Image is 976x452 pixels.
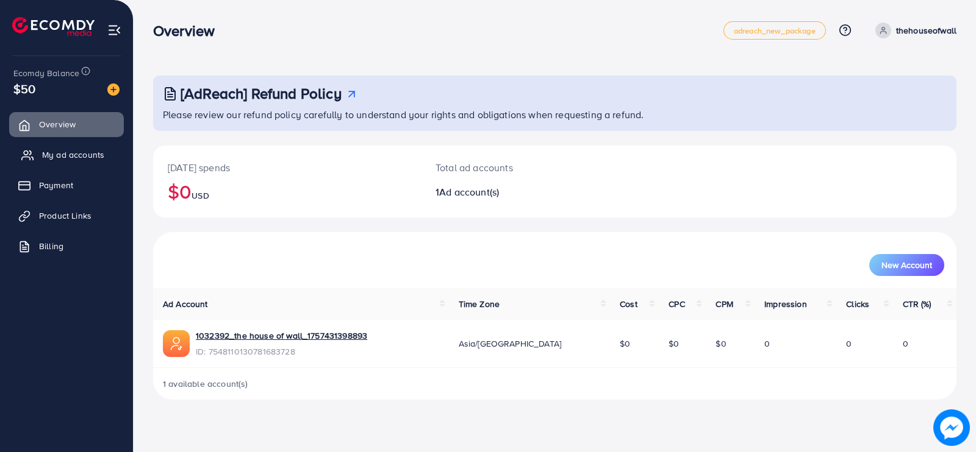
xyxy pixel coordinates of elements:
[181,85,342,102] h3: [AdReach] Refund Policy
[39,210,91,222] span: Product Links
[723,21,826,40] a: adreach_new_package
[9,234,124,258] a: Billing
[903,298,931,310] span: CTR (%)
[39,179,73,191] span: Payment
[9,143,124,167] a: My ad accounts
[192,189,209,202] span: USD
[870,23,956,38] a: thehouseofwall
[869,254,944,276] button: New Account
[9,173,124,197] a: Payment
[903,337,908,350] span: 0
[196,330,367,342] a: 1032392_the house of wall_1757431398893
[933,409,970,446] img: image
[881,261,932,269] span: New Account
[620,298,637,310] span: Cost
[459,337,562,350] span: Asia/[GEOGRAPHIC_DATA]
[9,203,124,228] a: Product Links
[163,330,190,357] img: ic-ads-acc.e4c84228.svg
[42,149,104,161] span: My ad accounts
[39,240,63,252] span: Billing
[196,345,367,358] span: ID: 7548110130781683728
[168,160,406,175] p: [DATE] spends
[436,160,607,175] p: Total ad accounts
[12,17,95,36] img: logo
[846,337,852,350] span: 0
[846,298,869,310] span: Clicks
[734,27,816,35] span: adreach_new_package
[716,337,726,350] span: $0
[39,118,76,130] span: Overview
[669,337,679,350] span: $0
[620,337,630,350] span: $0
[163,107,949,122] p: Please review our refund policy carefully to understand your rights and obligations when requesti...
[436,186,607,198] h2: 1
[163,298,208,310] span: Ad Account
[107,83,120,96] img: image
[459,298,500,310] span: Time Zone
[163,378,248,390] span: 1 available account(s)
[153,22,224,40] h3: Overview
[13,80,35,97] span: $50
[168,180,406,203] h2: $0
[764,298,807,310] span: Impression
[764,337,770,350] span: 0
[9,112,124,136] a: Overview
[107,23,121,37] img: menu
[13,67,79,79] span: Ecomdy Balance
[439,185,499,199] span: Ad account(s)
[716,298,733,310] span: CPM
[896,23,956,38] p: thehouseofwall
[669,298,684,310] span: CPC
